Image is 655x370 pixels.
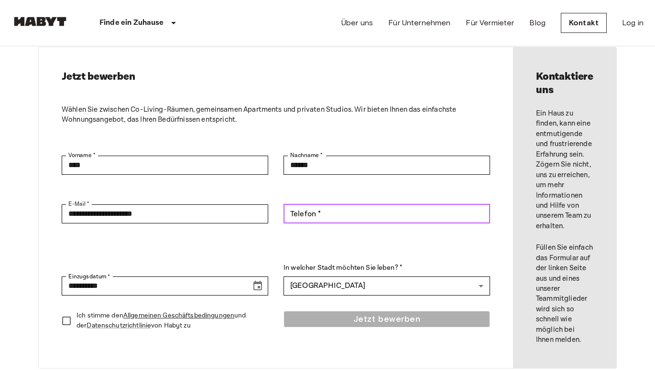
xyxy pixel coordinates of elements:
a: Blog [529,17,546,29]
img: Habyt [11,17,69,26]
a: Kontakt [561,13,607,33]
label: Einzugsdatum [68,272,110,281]
p: Finde ein Zuhause [99,17,164,29]
a: Für Vermieter [466,17,514,29]
label: Vorname * [68,151,96,159]
div: [GEOGRAPHIC_DATA] [284,276,490,296]
label: Nachname * [290,151,323,159]
p: Füllen Sie einfach das Formular auf der linken Seite aus und eines unserer Teammitglieder wird si... [536,243,593,345]
p: Ein Haus zu finden, kann eine entmutigende und frustrierende Erfahrung sein. Zögern Sie nicht, un... [536,108,593,231]
a: Datenschutzrichtlinie [87,321,151,330]
a: Über uns [341,17,373,29]
a: Allgemeinen Geschäftsbedingungen [123,311,234,320]
h2: Jetzt bewerben [62,70,490,84]
button: Choose date, selected date is Sep 19, 2025 [248,276,267,296]
p: Wählen Sie zwischen Co-Living-Räumen, gemeinsamen Apartments und privaten Studios. Wir bieten Ihn... [62,105,490,125]
a: Log in [622,17,644,29]
p: Ich stimme den und der von Habyt zu [76,311,261,331]
h2: Kontaktiere uns [536,70,593,97]
a: Für Unternehmen [388,17,450,29]
label: E-Mail * [68,200,89,208]
label: In welcher Stadt möchten Sie leben? * [284,263,490,273]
